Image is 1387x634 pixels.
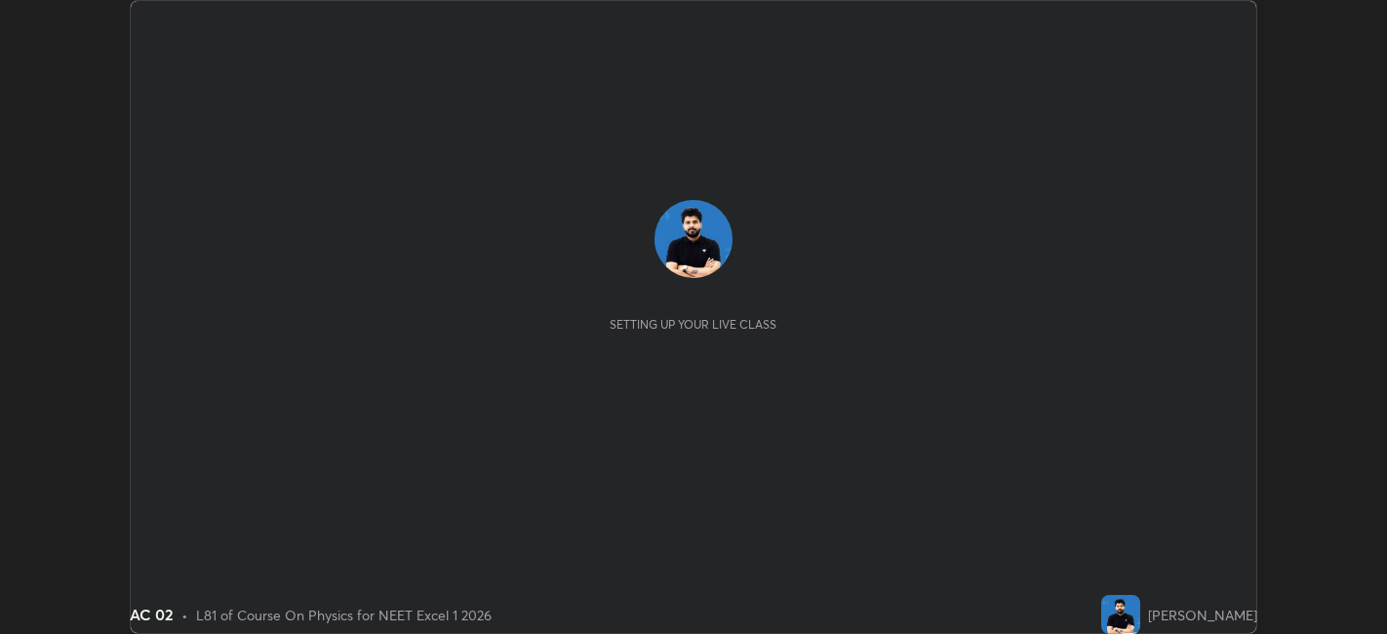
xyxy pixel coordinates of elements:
img: 83a18a2ccf0346ec988349b1c8dfe260.jpg [654,200,733,278]
div: Setting up your live class [610,317,776,332]
div: L81 of Course On Physics for NEET Excel 1 2026 [196,605,492,625]
div: • [181,605,188,625]
div: [PERSON_NAME] [1148,605,1257,625]
img: 83a18a2ccf0346ec988349b1c8dfe260.jpg [1101,595,1140,634]
div: AC 02 [130,603,174,626]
